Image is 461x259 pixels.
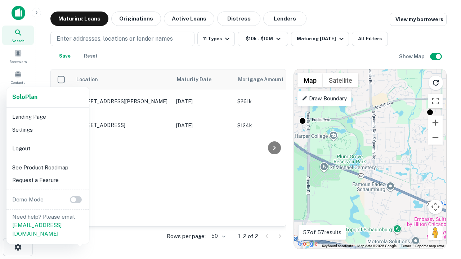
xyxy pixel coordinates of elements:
[12,213,84,238] p: Need help? Please email
[12,94,37,100] strong: Solo Plan
[425,178,461,213] iframe: Chat Widget
[9,174,86,187] li: Request a Feature
[9,123,86,136] li: Settings
[9,161,86,174] li: See Product Roadmap
[9,142,86,155] li: Logout
[12,222,62,237] a: [EMAIL_ADDRESS][DOMAIN_NAME]
[12,93,37,101] a: SoloPlan
[9,110,86,123] li: Landing Page
[9,195,46,204] p: Demo Mode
